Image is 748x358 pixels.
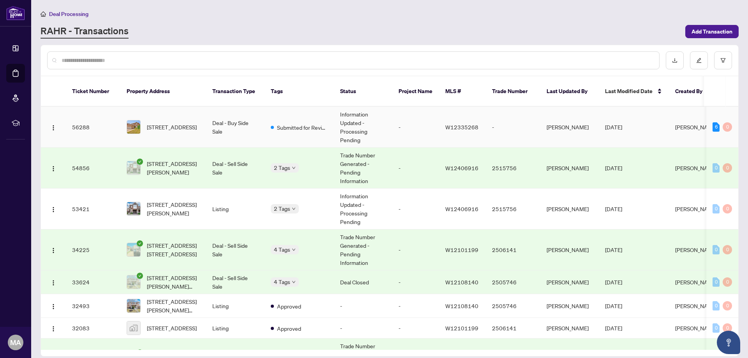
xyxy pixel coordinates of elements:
button: Logo [47,322,60,334]
div: 0 [723,122,732,132]
span: edit [696,58,702,63]
td: Deal - Sell Side Sale [206,270,265,294]
img: Logo [50,166,56,172]
td: - [334,294,392,318]
span: down [292,166,296,170]
td: 54856 [66,148,120,189]
span: [PERSON_NAME] [675,205,717,212]
span: [PERSON_NAME] [675,164,717,171]
th: Project Name [392,76,439,107]
span: W12101199 [445,324,478,332]
span: [STREET_ADDRESS] [147,324,197,332]
td: [PERSON_NAME] [540,107,599,148]
span: 2 Tags [274,163,290,172]
th: Last Modified Date [599,76,669,107]
img: Logo [50,326,56,332]
span: down [292,248,296,252]
th: Trade Number [486,76,540,107]
span: [PERSON_NAME] [675,246,717,253]
img: Logo [50,125,56,131]
span: W12406916 [445,205,478,212]
button: Add Transaction [685,25,739,38]
th: Status [334,76,392,107]
span: [DATE] [605,324,622,332]
span: [DATE] [605,302,622,309]
td: Information Updated - Processing Pending [334,107,392,148]
div: 0 [723,323,732,333]
td: - [334,318,392,339]
img: Logo [50,303,56,310]
div: 0 [713,163,720,173]
span: [STREET_ADDRESS][PERSON_NAME] [147,159,200,176]
img: thumbnail-img [127,275,140,289]
td: Deal - Buy Side Sale [206,107,265,148]
td: 32493 [66,294,120,318]
td: Listing [206,294,265,318]
th: Ticket Number [66,76,120,107]
button: Logo [47,203,60,215]
span: [DATE] [605,123,622,131]
td: Deal - Sell Side Sale [206,148,265,189]
td: 2506141 [486,229,540,270]
td: Deal Closed [334,270,392,294]
span: W12108140 [445,302,478,309]
span: [STREET_ADDRESS][PERSON_NAME][PERSON_NAME] [147,273,200,291]
td: - [392,229,439,270]
span: Approved [277,324,301,333]
th: Property Address [120,76,206,107]
div: 0 [723,163,732,173]
img: thumbnail-img [127,243,140,256]
span: download [672,58,677,63]
td: [PERSON_NAME] [540,189,599,229]
td: - [392,270,439,294]
div: 6 [713,122,720,132]
button: Logo [47,300,60,312]
div: 0 [723,204,732,213]
td: 2515756 [486,189,540,229]
span: [PERSON_NAME] [675,302,717,309]
span: W12101199 [445,246,478,253]
span: [DATE] [605,164,622,171]
button: Open asap [717,331,740,354]
td: 33624 [66,270,120,294]
td: 2515756 [486,148,540,189]
td: [PERSON_NAME] [540,270,599,294]
td: 2505746 [486,294,540,318]
span: W12335268 [445,123,478,131]
span: Add Transaction [692,25,732,38]
a: RAHR - Transactions [41,25,129,39]
td: Deal - Sell Side Sale [206,229,265,270]
span: [DATE] [605,205,622,212]
span: [DATE] [605,246,622,253]
span: 4 Tags [274,245,290,254]
th: Created By [669,76,716,107]
img: thumbnail-img [127,161,140,175]
span: [STREET_ADDRESS] [STREET_ADDRESS] [147,241,200,258]
td: 53421 [66,189,120,229]
span: check-circle [137,349,143,356]
button: Logo [47,276,60,288]
td: 2506141 [486,318,540,339]
div: 0 [713,301,720,310]
td: 32083 [66,318,120,339]
span: [PERSON_NAME] [675,324,717,332]
th: Transaction Type [206,76,265,107]
img: thumbnail-img [127,321,140,335]
img: Logo [50,280,56,286]
td: - [392,294,439,318]
span: 4 Tags [274,277,290,286]
span: filter [720,58,726,63]
td: [PERSON_NAME] [540,148,599,189]
span: W12406916 [445,164,478,171]
td: Listing [206,189,265,229]
span: down [292,207,296,211]
button: edit [690,51,708,69]
button: Logo [47,121,60,133]
span: [DATE] [605,279,622,286]
td: 56288 [66,107,120,148]
div: 0 [713,245,720,254]
img: thumbnail-img [127,202,140,215]
th: Tags [265,76,334,107]
td: Trade Number Generated - Pending Information [334,148,392,189]
div: 0 [723,301,732,310]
